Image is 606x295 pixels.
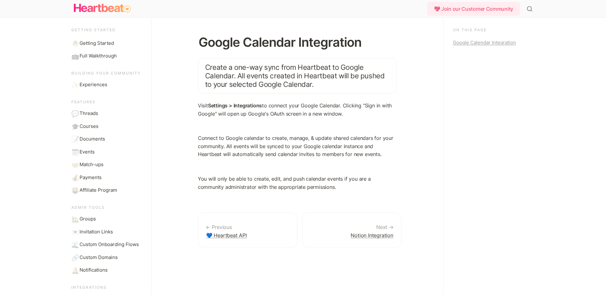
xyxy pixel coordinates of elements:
a: 📺Full Walkthrough [69,50,146,62]
span: Events [80,148,95,156]
a: 🤝Match-ups [69,159,146,171]
span: Documents [80,135,105,143]
a: 🎓Courses [69,120,146,133]
a: 🔔Notifications [69,264,146,276]
span: Affiliate Program [80,187,117,194]
span: Experiences [80,81,107,88]
p: Visit to connect your Google Calendar. Clicking "Sign in with Google" will open up Google's OAuth... [198,102,397,118]
span: ✨ [71,81,78,87]
span: Threads [80,110,98,117]
a: 💖 Join our Customer Community [427,2,523,16]
span: 🐣 [71,40,78,46]
span: Building your community [71,71,141,75]
span: Getting Started [80,40,114,47]
span: 💬 [71,110,78,116]
span: 💌 [71,228,78,235]
span: Match-ups [80,161,104,168]
h1: Google Calendar Integration [198,35,397,50]
a: 🗓️Events [69,146,146,158]
span: On this page [453,27,487,32]
span: 📝 [71,135,78,142]
span: Invitation Links [80,228,113,236]
a: 🏡Groups [69,213,146,225]
span: Getting started [71,27,116,32]
span: Create a one-way sync from Heartbeat to Google Calendar. All events created in Heartbeat will be ... [205,63,386,88]
span: Courses [80,123,98,130]
a: Notion Integration [302,212,401,248]
span: 🤑 [71,187,78,193]
span: Custom Onboarding Flows [80,241,139,248]
span: 🔔 [71,267,78,273]
span: Notifications [80,267,108,274]
p: You will only be able to create, edit, and push calendar events if you are a community administra... [198,175,397,191]
a: 🌊Custom Onboarding Flows [69,238,146,251]
a: 💌Invitation Links [69,226,146,238]
span: Full Walkthrough [80,52,117,60]
strong: Settings > Integrations [208,102,262,109]
span: 📺 [71,52,78,59]
a: 🔗Custom Domains [69,251,146,264]
a: 🤑Affiliate Program [69,184,146,196]
span: Features [71,99,96,104]
span: 🌊 [71,241,78,247]
a: ✨Experiences [69,79,146,91]
span: 🤝 [71,161,78,167]
a: 🐣Getting Started [69,37,146,50]
span: 🗓️ [71,148,78,155]
div: 💖 Join our Customer Community [427,2,520,16]
span: 🏡 [71,215,78,222]
span: 💰 [71,174,78,180]
a: 💬Threads [69,107,146,120]
span: Groups [80,215,96,223]
p: Connect to Google calendar to create, manage, & update shared calendars for your community. All e... [198,134,397,159]
a: 💙 Heartbeat API [198,212,297,248]
a: 💰Payments [69,172,146,184]
span: Admin Tools [71,205,105,210]
a: Google Calendar Integration [453,39,530,46]
span: Integrations [71,285,107,290]
span: 🔗 [71,254,78,260]
a: 📝Documents [69,133,146,145]
span: 🎓 [71,123,78,129]
span: Custom Domains [80,254,118,261]
img: Logo [74,2,131,15]
span: Payments [80,174,102,181]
